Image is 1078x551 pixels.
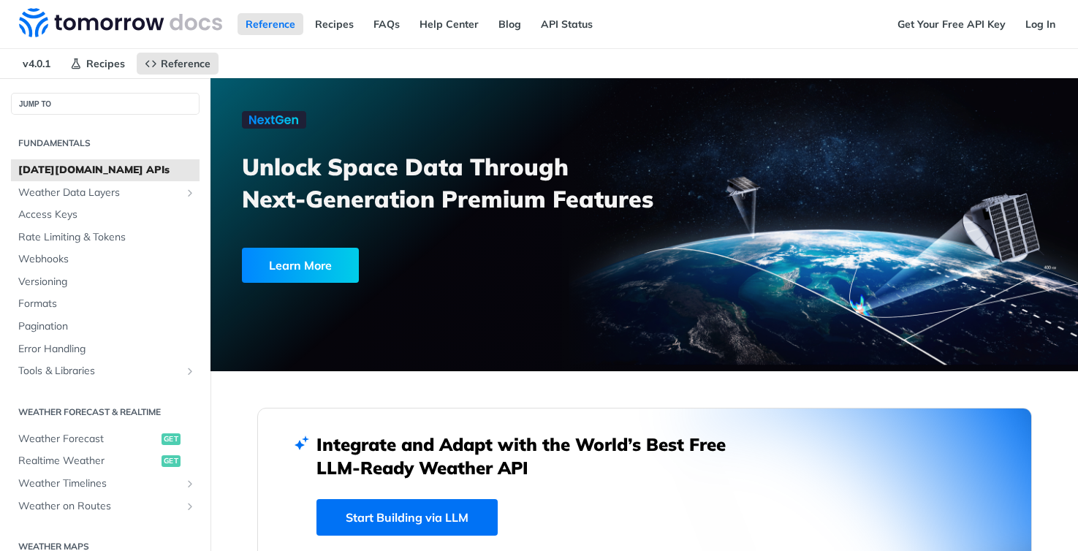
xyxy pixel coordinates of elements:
span: Tools & Libraries [18,364,181,379]
h2: Weather Forecast & realtime [11,406,200,419]
span: Formats [18,297,196,311]
a: Weather on RoutesShow subpages for Weather on Routes [11,495,200,517]
a: Weather Forecastget [11,428,200,450]
span: Weather Forecast [18,432,158,446]
span: Pagination [18,319,196,334]
img: NextGen [242,111,306,129]
a: Formats [11,293,200,315]
span: Error Handling [18,342,196,357]
span: Reference [161,57,210,70]
a: Start Building via LLM [316,499,498,536]
span: v4.0.1 [15,53,58,75]
img: Tomorrow.io Weather API Docs [19,8,222,37]
a: Access Keys [11,204,200,226]
div: Learn More [242,248,359,283]
a: Recipes [62,53,133,75]
button: Show subpages for Weather Timelines [184,478,196,490]
h3: Unlock Space Data Through Next-Generation Premium Features [242,151,660,215]
a: Learn More [242,248,577,283]
a: API Status [533,13,601,35]
span: Versioning [18,275,196,289]
span: [DATE][DOMAIN_NAME] APIs [18,163,196,178]
span: get [162,433,181,445]
a: Reference [238,13,303,35]
button: Show subpages for Weather Data Layers [184,187,196,199]
a: Pagination [11,316,200,338]
a: FAQs [365,13,408,35]
a: [DATE][DOMAIN_NAME] APIs [11,159,200,181]
a: Tools & LibrariesShow subpages for Tools & Libraries [11,360,200,382]
a: Blog [490,13,529,35]
a: Versioning [11,271,200,293]
span: Realtime Weather [18,454,158,468]
span: get [162,455,181,467]
span: Webhooks [18,252,196,267]
a: Recipes [307,13,362,35]
span: Access Keys [18,208,196,222]
h2: Fundamentals [11,137,200,150]
a: Webhooks [11,248,200,270]
span: Rate Limiting & Tokens [18,230,196,245]
button: JUMP TO [11,93,200,115]
a: Get Your Free API Key [889,13,1014,35]
span: Weather Data Layers [18,186,181,200]
h2: Integrate and Adapt with the World’s Best Free LLM-Ready Weather API [316,433,748,479]
a: Rate Limiting & Tokens [11,227,200,248]
a: Reference [137,53,219,75]
span: Weather Timelines [18,476,181,491]
a: Realtime Weatherget [11,450,200,472]
a: Error Handling [11,338,200,360]
a: Weather TimelinesShow subpages for Weather Timelines [11,473,200,495]
span: Weather on Routes [18,499,181,514]
a: Log In [1017,13,1063,35]
button: Show subpages for Tools & Libraries [184,365,196,377]
span: Recipes [86,57,125,70]
a: Help Center [411,13,487,35]
button: Show subpages for Weather on Routes [184,501,196,512]
a: Weather Data LayersShow subpages for Weather Data Layers [11,182,200,204]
